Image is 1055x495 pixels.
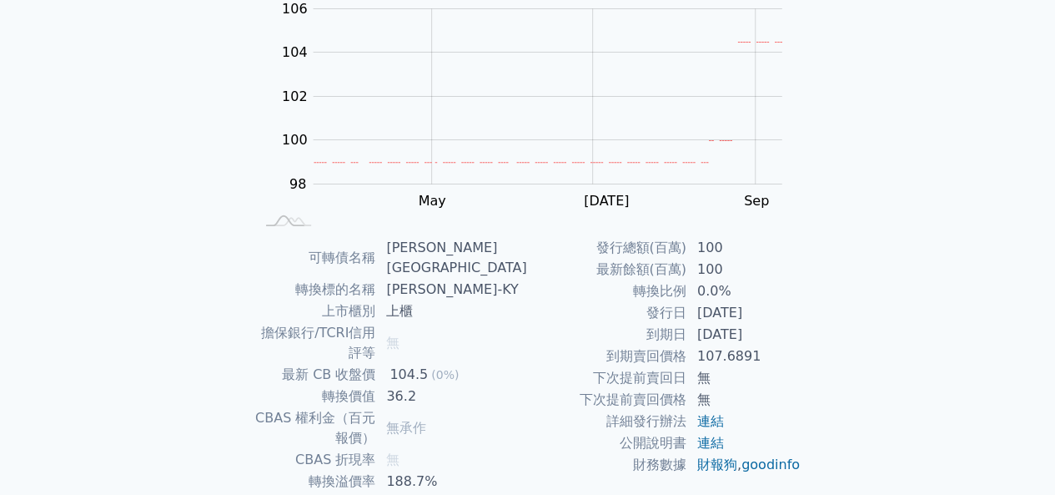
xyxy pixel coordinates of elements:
a: goodinfo [741,457,800,472]
td: [PERSON_NAME]-KY [376,279,527,301]
span: (0%) [431,368,459,381]
tspan: May [418,193,445,209]
td: , [687,454,801,476]
span: 無 [386,452,399,467]
td: 到期日 [528,324,687,346]
td: 最新餘額(百萬) [528,259,687,280]
td: 發行總額(百萬) [528,237,687,259]
td: 36.2 [376,386,527,407]
td: [DATE] [687,324,801,346]
td: 轉換價值 [254,386,377,407]
td: 轉換比例 [528,280,687,302]
g: Chart [273,1,806,209]
td: 最新 CB 收盤價 [254,364,377,386]
td: 188.7% [376,471,527,492]
td: [PERSON_NAME][GEOGRAPHIC_DATA] [376,237,527,279]
td: 無 [687,389,801,411]
td: 轉換標的名稱 [254,279,377,301]
td: 100 [687,237,801,259]
td: 擔保銀行/TCRI信用評等 [254,322,377,364]
td: [DATE] [687,302,801,324]
td: 上市櫃別 [254,301,377,322]
td: CBAS 權利金（百元報價） [254,407,377,449]
td: 100 [687,259,801,280]
tspan: 104 [282,44,308,60]
g: Series [314,42,781,162]
td: 0.0% [687,280,801,302]
tspan: Sep [744,193,769,209]
td: 可轉債名稱 [254,237,377,279]
a: 財報狗 [697,457,737,472]
td: 詳細發行辦法 [528,411,687,432]
span: 無 [386,335,399,351]
tspan: 100 [282,132,308,148]
td: 無 [687,367,801,389]
td: 下次提前賣回價格 [528,389,687,411]
td: 下次提前賣回日 [528,367,687,389]
a: 連結 [697,413,724,429]
td: 107.6891 [687,346,801,367]
span: 無承作 [386,420,426,436]
div: 104.5 [386,365,431,385]
td: 發行日 [528,302,687,324]
td: 轉換溢價率 [254,471,377,492]
td: 到期賣回價格 [528,346,687,367]
td: 上櫃 [376,301,527,322]
tspan: 106 [282,1,308,17]
td: 財務數據 [528,454,687,476]
td: CBAS 折現率 [254,449,377,471]
td: 公開說明書 [528,432,687,454]
tspan: 102 [282,88,308,104]
tspan: 98 [289,176,306,192]
a: 連結 [697,435,724,451]
tspan: [DATE] [584,193,629,209]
